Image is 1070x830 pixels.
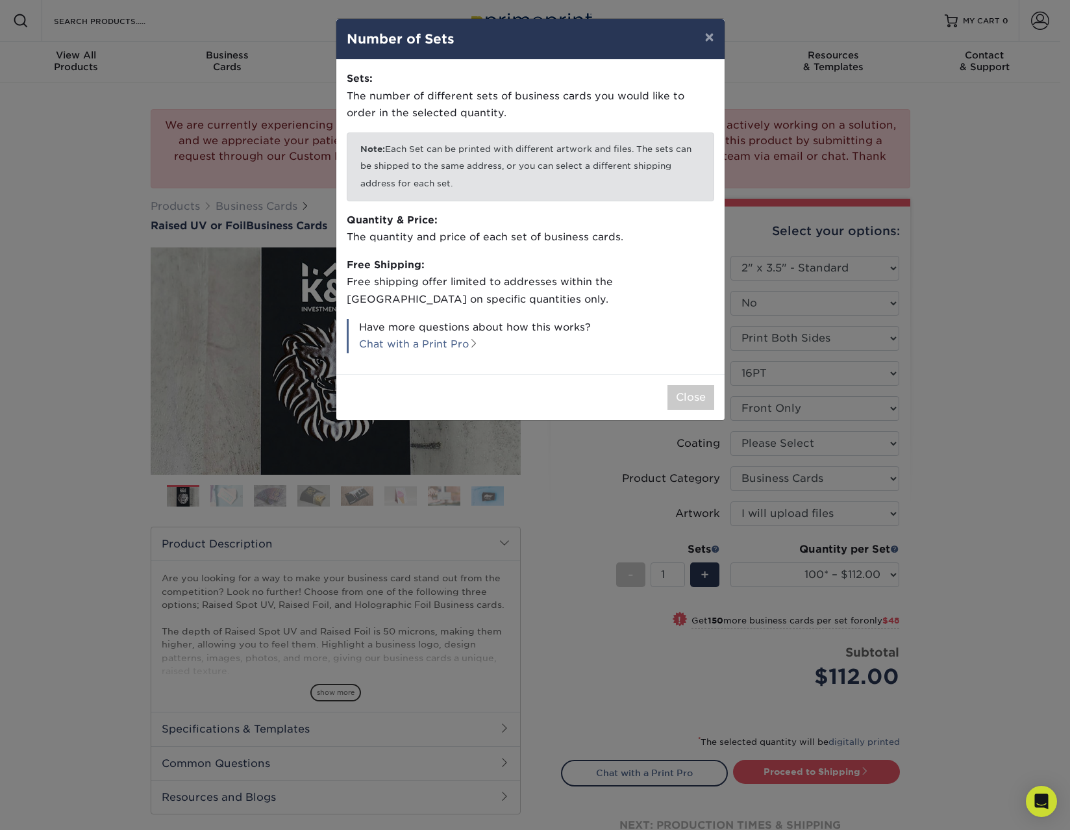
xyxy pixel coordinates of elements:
[347,212,714,246] p: The quantity and price of each set of business cards.
[694,19,724,55] button: ×
[347,214,438,226] strong: Quantity & Price:
[347,132,714,201] p: Each Set can be printed with different artwork and files. The sets can be shipped to the same add...
[347,257,714,308] p: Free shipping offer limited to addresses within the [GEOGRAPHIC_DATA] on specific quantities only.
[347,319,714,353] p: Have more questions about how this works?
[347,70,714,122] p: The number of different sets of business cards you would like to order in the selected quantity.
[360,144,385,154] b: Note:
[347,258,425,271] strong: Free Shipping:
[359,338,479,350] a: Chat with a Print Pro
[1026,786,1057,817] div: Open Intercom Messenger
[347,29,714,49] h4: Number of Sets
[667,385,714,410] button: Close
[347,72,373,84] strong: Sets:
